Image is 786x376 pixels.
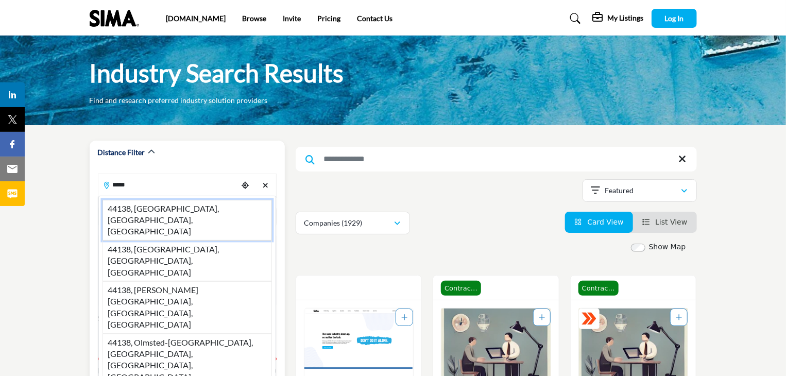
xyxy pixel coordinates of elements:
[90,57,344,89] h1: Industry Search Results
[560,10,587,27] a: Search
[583,179,697,202] button: Featured
[633,212,697,233] li: List View
[357,14,392,23] a: Contact Us
[237,175,253,197] div: Choose your current location
[649,242,686,252] label: Show Map
[258,175,274,197] div: Clear search location
[102,281,272,334] li: 44138, [PERSON_NAME][GEOGRAPHIC_DATA], [GEOGRAPHIC_DATA], [GEOGRAPHIC_DATA]
[605,185,634,196] p: Featured
[102,200,272,241] li: 44138, [GEOGRAPHIC_DATA], [GEOGRAPHIC_DATA], [GEOGRAPHIC_DATA]
[296,147,697,172] input: Search Keyword
[642,218,688,226] a: View List
[593,12,644,25] div: My Listings
[102,241,272,281] li: 44138, [GEOGRAPHIC_DATA], [GEOGRAPHIC_DATA], [GEOGRAPHIC_DATA]
[98,147,145,158] h2: Distance Filter
[565,212,633,233] li: Card View
[98,313,277,324] div: Search within:
[283,14,301,23] a: Invite
[441,281,481,296] span: Contractor
[317,14,340,23] a: Pricing
[582,311,597,327] img: ASM Certified Badge Icon
[578,281,619,296] span: Contractor
[655,218,687,226] span: List View
[539,313,545,321] a: Add To List
[664,14,684,23] span: Log In
[90,10,144,27] img: Site Logo
[676,313,682,321] a: Add To List
[166,14,226,23] a: [DOMAIN_NAME]
[98,175,237,195] input: Search Location
[296,212,410,234] button: Companies (1929)
[304,218,363,228] p: Companies (1929)
[90,95,268,106] p: Find and research preferred industry solution providers
[608,13,644,23] h5: My Listings
[652,9,697,28] button: Log In
[242,14,266,23] a: Browse
[401,313,407,321] a: Add To List
[574,218,624,226] a: View Card
[587,218,623,226] span: Card View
